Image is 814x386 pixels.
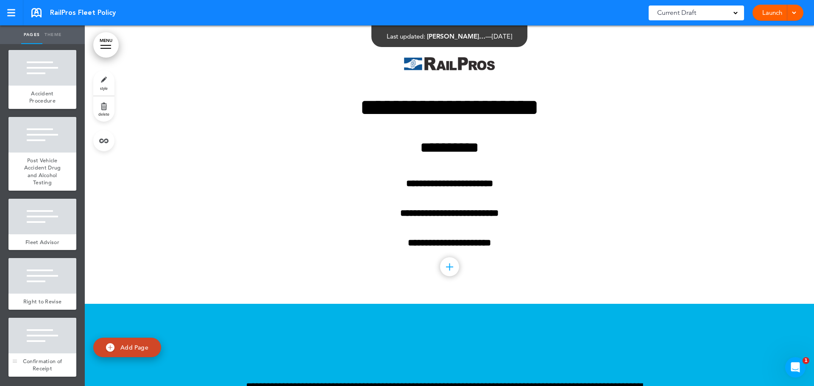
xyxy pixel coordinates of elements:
a: Theme [42,25,64,44]
a: Post Vehicle Accident Drug and Alcohol Testing [8,153,76,191]
span: 1 [803,357,809,364]
a: Right to Revise [8,294,76,310]
span: RailPros Fleet Policy [50,8,116,17]
a: Fleet Advisor [8,234,76,250]
a: Accident Procedure [8,86,76,109]
span: Confirmation of Receipt [23,358,62,372]
a: style [93,70,114,96]
span: Last updated: [387,32,425,40]
span: Add Page [120,344,148,351]
a: Add Page [93,338,161,358]
a: Confirmation of Receipt [8,353,76,377]
span: Post Vehicle Accident Drug and Alcohol Testing [24,157,61,186]
a: Pages [21,25,42,44]
iframe: Intercom live chat [785,357,806,378]
a: MENU [93,32,119,58]
span: style [100,86,108,91]
span: delete [98,111,109,117]
div: — [387,33,512,39]
span: Right to Revise [23,298,62,305]
img: 1754005215077-1.png [404,57,495,70]
span: Current Draft [657,7,696,19]
img: add.svg [106,343,114,352]
span: [DATE] [492,32,512,40]
span: [PERSON_NAME]… [427,32,485,40]
a: delete [93,96,114,122]
a: Launch [759,5,786,21]
span: Accident Procedure [29,90,56,105]
span: Fleet Advisor [25,239,59,246]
